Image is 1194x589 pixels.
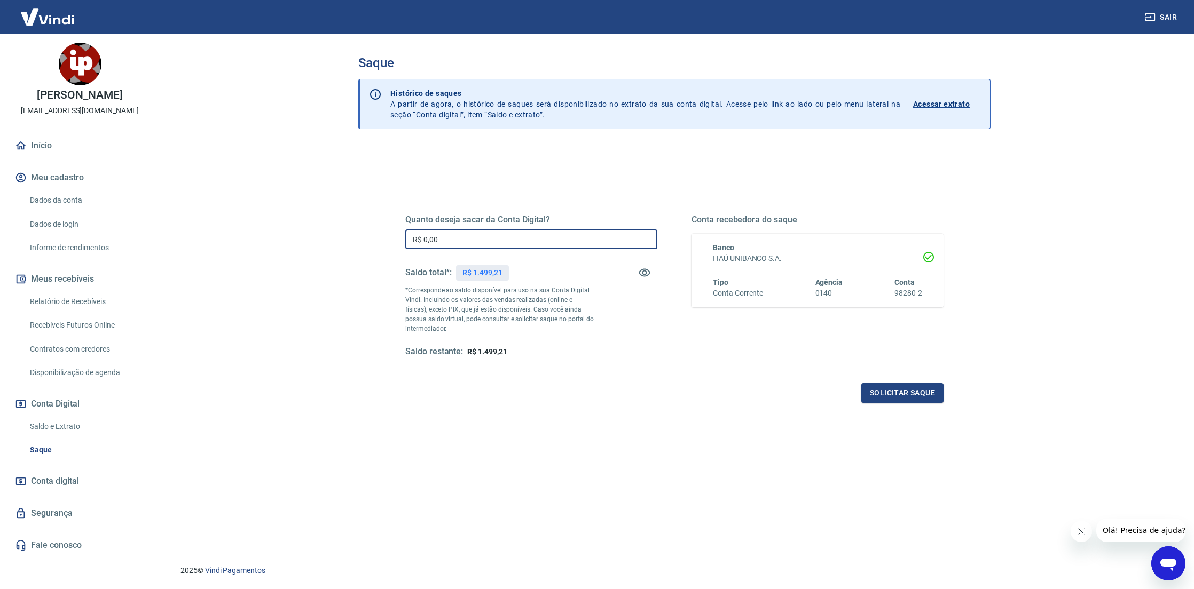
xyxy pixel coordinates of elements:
p: [EMAIL_ADDRESS][DOMAIN_NAME] [21,105,139,116]
a: Dados da conta [26,189,147,211]
a: Início [13,134,147,157]
h5: Conta recebedora do saque [692,214,944,225]
a: Dados de login [26,213,147,235]
p: A partir de agora, o histórico de saques será disponibilizado no extrato da sua conta digital. Ac... [390,88,900,120]
p: Histórico de saques [390,88,900,99]
button: Conta Digital [13,392,147,416]
iframe: Mensagem da empresa [1096,519,1185,542]
span: Agência [815,278,843,286]
h5: Quanto deseja sacar da Conta Digital? [405,214,657,225]
p: 2025 © [180,565,1168,576]
span: Banco [713,243,734,252]
h5: Saldo restante: [405,346,463,357]
h3: Saque [358,55,991,70]
span: Conta [894,278,915,286]
a: Acessar extrato [913,88,981,120]
iframe: Fechar mensagem [1071,521,1092,542]
img: Vindi [13,1,82,33]
a: Fale conosco [13,534,147,557]
p: [PERSON_NAME] [37,90,122,101]
button: Meus recebíveis [13,267,147,291]
a: Contratos com credores [26,338,147,360]
h6: Conta Corrente [713,288,763,299]
span: R$ 1.499,21 [467,347,507,356]
a: Conta digital [13,469,147,493]
a: Recebíveis Futuros Online [26,314,147,336]
button: Meu cadastro [13,166,147,189]
a: Saldo e Extrato [26,416,147,437]
iframe: Botão para abrir a janela de mensagens [1151,546,1185,580]
a: Segurança [13,502,147,525]
a: Disponibilização de agenda [26,362,147,384]
a: Relatório de Recebíveis [26,291,147,313]
img: 41b24e02-a7ff-435e-9d03-efee608d1931.jpeg [59,43,101,85]
p: R$ 1.499,21 [462,267,502,278]
h6: ITAÚ UNIBANCO S.A. [713,253,922,264]
button: Solicitar saque [861,383,944,403]
p: *Corresponde ao saldo disponível para uso na sua Conta Digital Vindi. Incluindo os valores das ve... [405,285,594,333]
p: Acessar extrato [913,99,970,109]
span: Olá! Precisa de ajuda? [6,7,90,16]
a: Informe de rendimentos [26,237,147,259]
a: Saque [26,439,147,461]
span: Conta digital [31,474,79,489]
button: Sair [1143,7,1181,27]
a: Vindi Pagamentos [205,566,265,575]
h5: Saldo total*: [405,267,452,278]
h6: 0140 [815,288,843,299]
span: Tipo [713,278,728,286]
h6: 98280-2 [894,288,922,299]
